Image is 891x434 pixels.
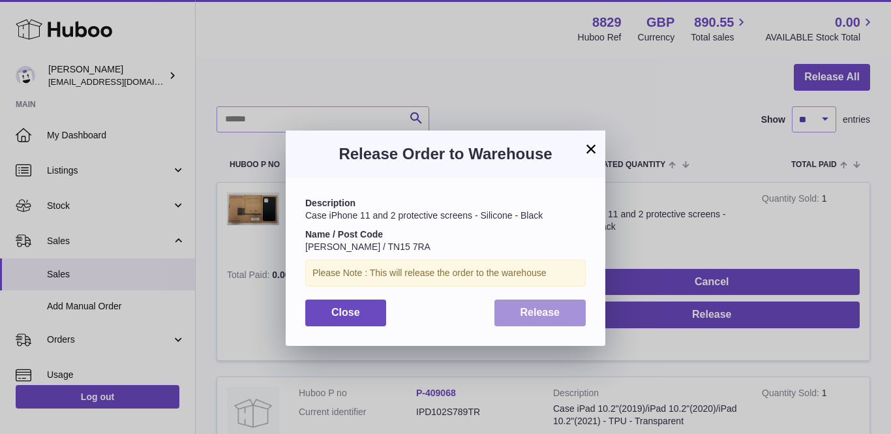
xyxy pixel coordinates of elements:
button: Close [305,300,386,326]
div: Please Note : This will release the order to the warehouse [305,260,586,287]
button: × [583,141,599,157]
span: Case iPhone 11 and 2 protective screens - Silicone - Black [305,210,543,221]
strong: Description [305,198,355,208]
span: [PERSON_NAME] / TN15 7RA [305,241,430,252]
h3: Release Order to Warehouse [305,144,586,164]
span: Close [331,307,360,318]
button: Release [494,300,586,326]
span: Release [521,307,560,318]
strong: Name / Post Code [305,229,383,240]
